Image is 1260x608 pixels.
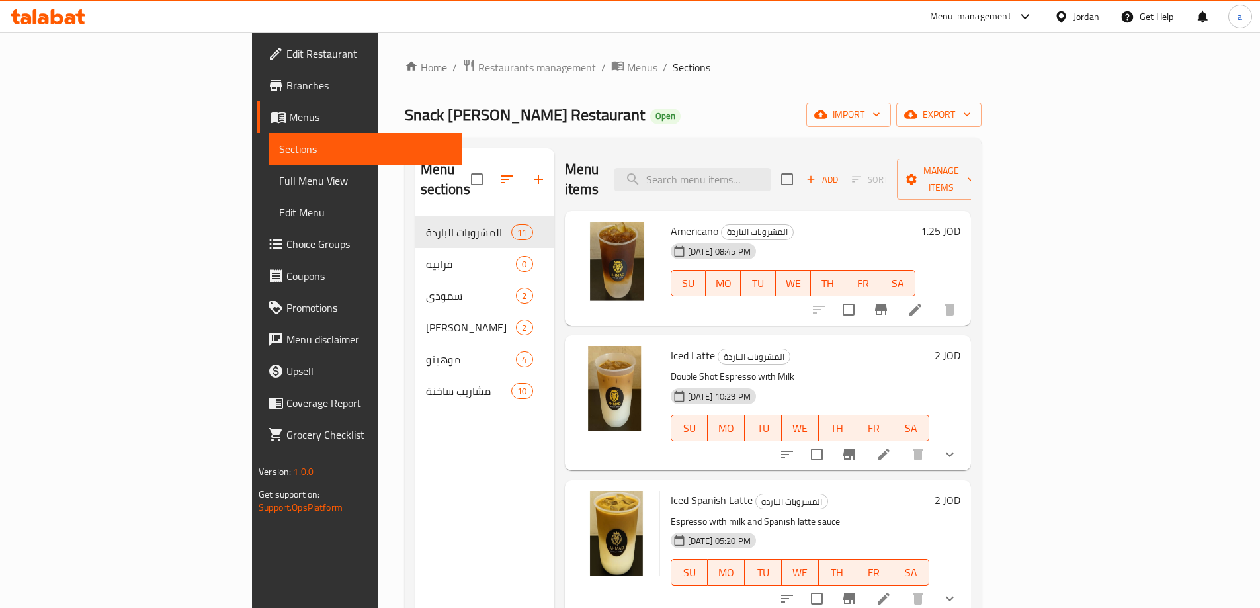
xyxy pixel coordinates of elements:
[575,491,660,576] img: Iced Spanish Latte
[706,270,741,296] button: MO
[677,563,703,582] span: SU
[279,173,452,189] span: Full Menu View
[405,59,982,76] nav: breadcrumb
[750,563,777,582] span: TU
[677,419,703,438] span: SU
[892,559,929,586] button: SA
[745,559,782,586] button: TU
[257,387,462,419] a: Coverage Report
[512,385,532,398] span: 10
[824,419,851,438] span: TH
[516,320,532,335] div: items
[478,60,596,75] span: Restaurants management
[259,463,291,480] span: Version:
[415,312,554,343] div: [PERSON_NAME]2
[907,107,971,123] span: export
[516,256,532,272] div: items
[663,60,667,75] li: /
[708,415,745,441] button: MO
[257,38,462,69] a: Edit Restaurant
[865,294,897,326] button: Branch-specific-item
[773,165,801,193] span: Select section
[289,109,452,125] span: Menus
[804,172,840,187] span: Add
[930,9,1011,24] div: Menu-management
[898,419,924,438] span: SA
[876,447,892,462] a: Edit menu item
[851,274,875,293] span: FR
[713,563,739,582] span: MO
[843,169,897,190] span: Select section first
[293,463,314,480] span: 1.0.0
[677,274,701,293] span: SU
[741,270,776,296] button: TU
[671,513,929,530] p: Espresso with milk and Spanish latte sauce
[671,490,753,510] span: Iced Spanish Latte
[257,355,462,387] a: Upsell
[718,349,790,365] div: المشروبات الباردة
[817,107,880,123] span: import
[942,447,958,462] svg: Show Choices
[708,559,745,586] button: MO
[782,559,819,586] button: WE
[855,559,892,586] button: FR
[491,163,523,195] span: Sort sections
[897,159,986,200] button: Manage items
[575,346,660,431] img: Iced Latte
[279,204,452,220] span: Edit Menu
[771,439,803,470] button: sort-choices
[426,288,517,304] span: سموذي
[722,224,793,239] span: المشروبات الباردة
[776,270,811,296] button: WE
[286,236,452,252] span: Choice Groups
[671,415,708,441] button: SU
[257,101,462,133] a: Menus
[426,224,512,240] span: المشروبات الباردة
[782,415,819,441] button: WE
[855,415,892,441] button: FR
[673,60,710,75] span: Sections
[463,165,491,193] span: Select all sections
[415,280,554,312] div: سموذي2
[415,375,554,407] div: مشاريب ساخنة10
[745,415,782,441] button: TU
[811,270,846,296] button: TH
[683,245,756,258] span: [DATE] 08:45 PM
[259,486,319,503] span: Get support on:
[415,343,554,375] div: موهيتو4
[426,351,517,367] span: موهيتو
[517,353,532,366] span: 4
[819,415,856,441] button: TH
[886,274,910,293] span: SA
[816,274,841,293] span: TH
[269,165,462,196] a: Full Menu View
[426,256,517,272] span: فرابيه
[711,274,735,293] span: MO
[511,383,532,399] div: items
[876,591,892,607] a: Edit menu item
[426,383,512,399] div: مشاريب ساخنة
[861,419,887,438] span: FR
[286,363,452,379] span: Upsell
[426,320,517,335] span: [PERSON_NAME]
[861,563,887,582] span: FR
[257,419,462,451] a: Grocery Checklist
[415,248,554,280] div: فرابيه0
[269,196,462,228] a: Edit Menu
[426,320,517,335] div: ماتشا
[517,290,532,302] span: 2
[671,221,718,241] span: Americano
[787,563,814,582] span: WE
[833,439,865,470] button: Branch-specific-item
[935,346,960,365] h6: 2 JOD
[750,419,777,438] span: TU
[286,395,452,411] span: Coverage Report
[650,110,681,122] span: Open
[627,60,657,75] span: Menus
[1073,9,1099,24] div: Jordan
[257,324,462,355] a: Menu disclaimer
[781,274,806,293] span: WE
[511,224,532,240] div: items
[806,103,891,127] button: import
